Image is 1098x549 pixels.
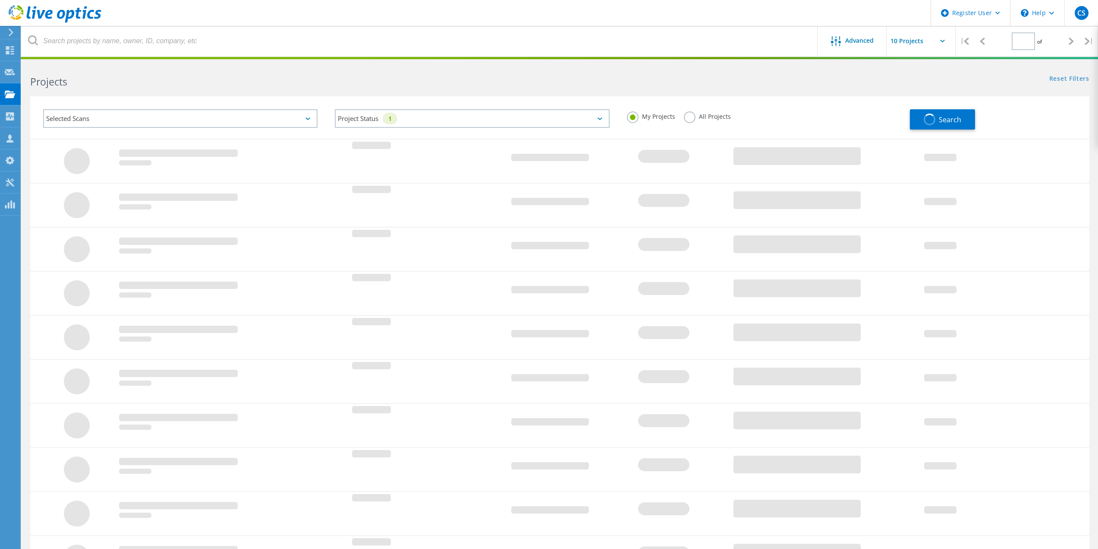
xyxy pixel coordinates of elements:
b: Projects [30,75,67,89]
label: All Projects [684,111,731,120]
a: Live Optics Dashboard [9,18,101,24]
label: My Projects [627,111,675,120]
button: Search [910,109,975,130]
span: of [1037,38,1042,45]
a: Reset Filters [1049,76,1089,83]
input: Search projects by name, owner, ID, company, etc [22,26,818,56]
div: Selected Scans [43,109,318,128]
div: 1 [383,113,397,124]
div: Project Status [335,109,609,128]
span: Advanced [845,38,874,44]
svg: \n [1021,9,1029,17]
div: | [1080,26,1098,57]
div: | [956,26,973,57]
span: Search [939,115,961,124]
span: CS [1077,10,1085,16]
